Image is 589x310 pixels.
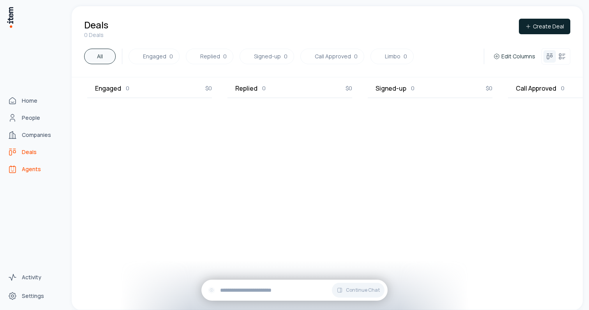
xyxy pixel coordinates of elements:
[376,84,406,93] h3: Signed-up
[300,49,364,64] button: Call Approved0
[95,84,121,93] h3: Engaged
[346,84,352,93] span: $0
[519,19,570,34] button: Create Deal
[223,53,227,60] span: 0
[22,97,37,105] span: Home
[240,49,294,64] button: Signed-up0
[5,288,64,304] a: Settings
[411,84,414,93] p: 0
[346,287,380,293] span: Continue Chat
[22,273,41,281] span: Activity
[5,127,64,143] a: Companies
[22,131,51,139] span: Companies
[235,84,257,93] h3: Replied
[84,49,116,64] button: All
[22,114,40,122] span: People
[126,84,129,93] p: 0
[22,148,37,156] span: Deals
[5,93,64,109] a: Home
[84,31,108,39] p: 0 Deals
[516,84,556,93] h3: Call Approved
[205,84,212,93] span: $0
[169,53,173,60] span: 0
[561,84,564,93] p: 0
[354,53,358,60] span: 0
[262,84,266,93] p: 0
[201,280,388,301] div: Continue Chat
[404,53,407,60] span: 0
[6,6,14,28] img: Item Brain Logo
[284,53,287,60] span: 0
[490,51,538,62] button: Edit Columns
[5,161,64,177] a: Agents
[22,292,44,300] span: Settings
[5,110,64,126] a: People
[129,49,180,64] button: Engaged0
[5,144,64,160] a: Deals
[84,19,108,31] h1: Deals
[501,53,535,60] span: Edit Columns
[370,49,414,64] button: Limbo0
[332,283,384,298] button: Continue Chat
[186,49,233,64] button: Replied0
[5,270,64,285] a: Activity
[486,84,492,93] span: $0
[22,165,41,173] span: Agents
